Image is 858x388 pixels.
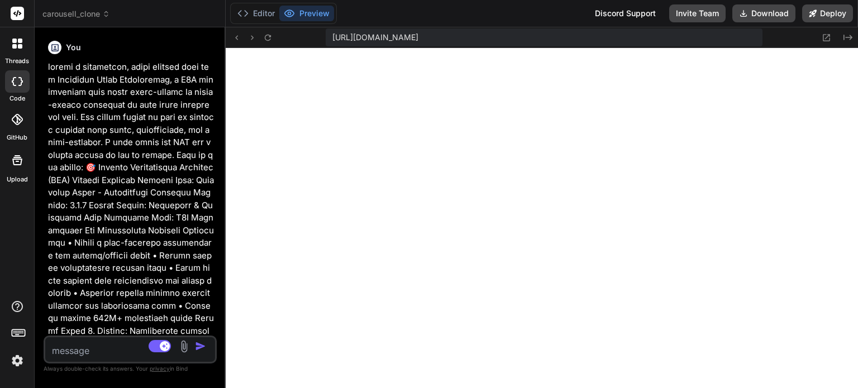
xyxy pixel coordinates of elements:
iframe: Preview [226,48,858,388]
img: settings [8,351,27,370]
button: Editor [233,6,279,21]
label: GitHub [7,133,27,142]
button: Download [732,4,795,22]
label: threads [5,56,29,66]
h6: You [66,42,81,53]
button: Preview [279,6,334,21]
div: Discord Support [588,4,662,22]
span: privacy [150,365,170,372]
span: carousell_clone [42,8,110,20]
button: Invite Team [669,4,726,22]
img: attachment [178,340,190,353]
span: [URL][DOMAIN_NAME] [332,32,418,43]
label: Upload [7,175,28,184]
p: Always double-check its answers. Your in Bind [44,363,217,374]
label: code [9,94,25,103]
img: icon [195,341,206,352]
button: Deploy [802,4,853,22]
